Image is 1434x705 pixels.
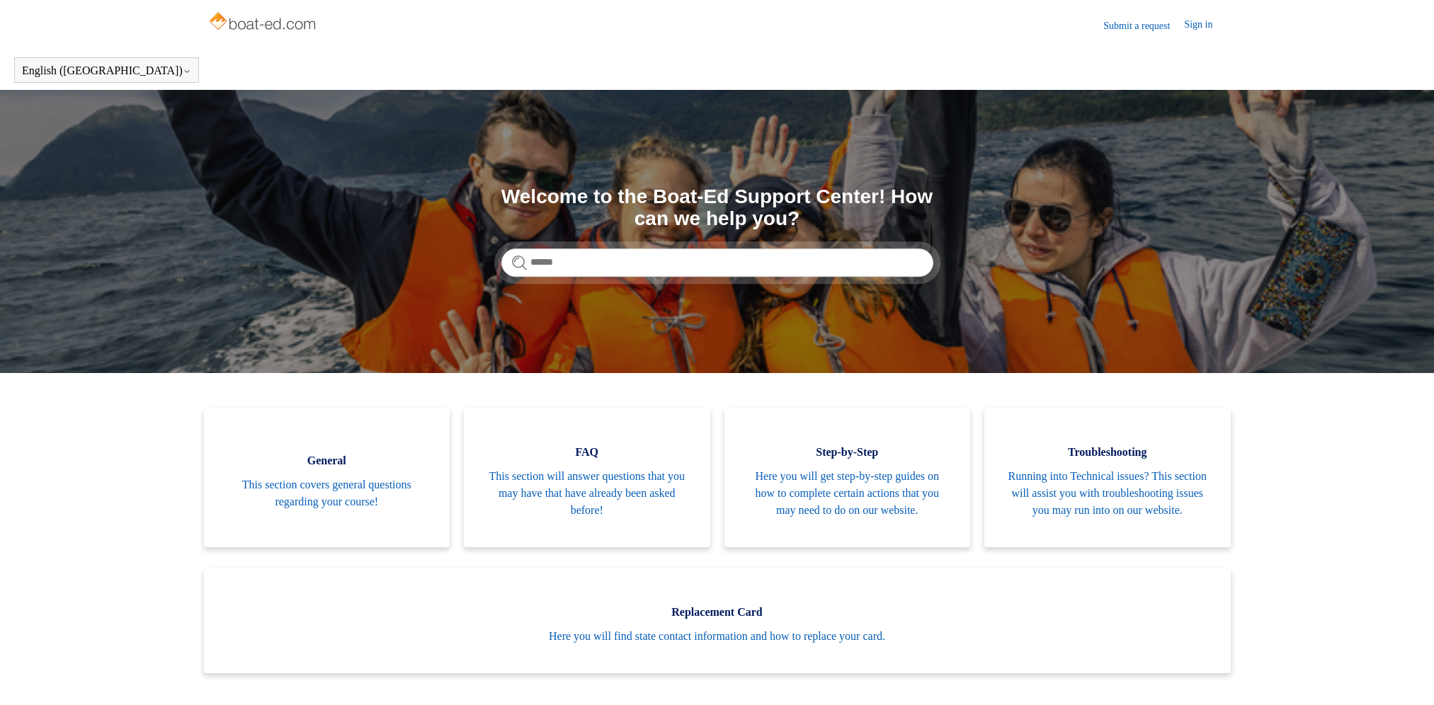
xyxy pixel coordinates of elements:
[204,408,450,547] a: General This section covers general questions regarding your course!
[207,8,320,37] img: Boat-Ed Help Center home page
[485,468,689,519] span: This section will answer questions that you may have that have already been asked before!
[724,408,971,547] a: Step-by-Step Here you will get step-by-step guides on how to complete certain actions that you ma...
[204,568,1231,673] a: Replacement Card Here you will find state contact information and how to replace your card.
[1006,468,1210,519] span: Running into Technical issues? This section will assist you with troubleshooting issues you may r...
[746,468,950,519] span: Here you will get step-by-step guides on how to complete certain actions that you may need to do ...
[225,628,1210,645] span: Here you will find state contact information and how to replace your card.
[1184,17,1227,34] a: Sign in
[1006,444,1210,461] span: Troubleshooting
[225,604,1210,621] span: Replacement Card
[1387,658,1423,694] div: Live chat
[746,444,950,461] span: Step-by-Step
[984,408,1231,547] a: Troubleshooting Running into Technical issues? This section will assist you with troubleshooting ...
[501,186,933,230] h1: Welcome to the Boat-Ed Support Center! How can we help you?
[485,444,689,461] span: FAQ
[1103,18,1184,33] a: Submit a request
[501,248,933,277] input: Search
[22,64,191,77] button: English ([GEOGRAPHIC_DATA])
[225,476,429,510] span: This section covers general questions regarding your course!
[225,452,429,469] span: General
[464,408,710,547] a: FAQ This section will answer questions that you may have that have already been asked before!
